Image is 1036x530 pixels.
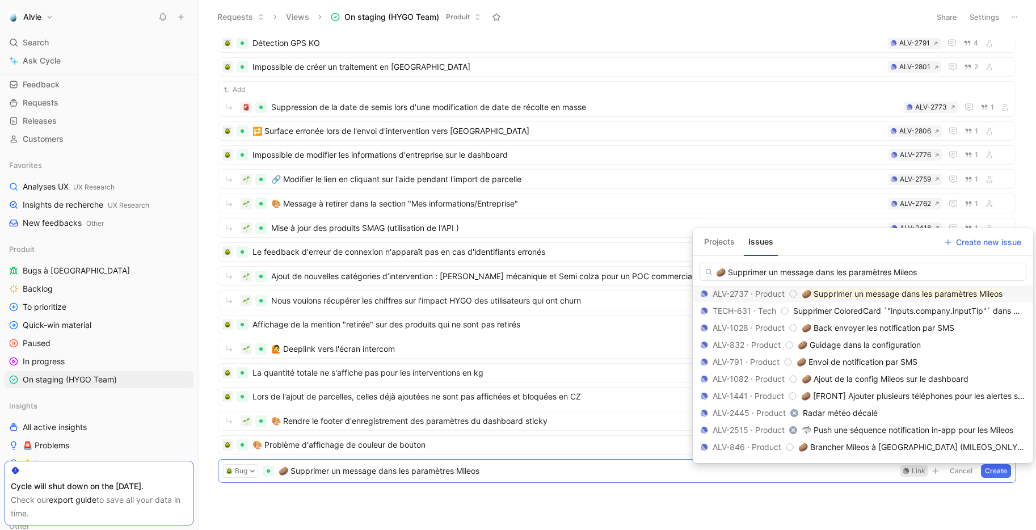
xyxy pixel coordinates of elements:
svg: Backlog [789,324,797,332]
span: 🥔 Back envoyer les notification par SMS [802,323,954,333]
div: ALV-2737 · Product [700,287,797,301]
svg: Backlog [789,375,797,383]
div: ALV-832 · Product [700,338,793,352]
span: Radar météo décalé [803,408,878,418]
span: 🦈 Push une séquence notification in-app pour les Mileos [802,425,1013,435]
svg: Backlog [786,443,794,451]
div: ALV-2445 · Product [700,406,798,420]
span: 🥔 Guidage dans la configuration [798,340,921,350]
div: ALV-2515 · Product [700,423,797,437]
div: ALV-1082 · Product [700,372,797,386]
span: 🥔 Ajout de la config Mileos sur le dashboard [802,374,968,384]
button: Projects [700,233,739,251]
mark: 🥔 Supprimer un message dans les paramètres Mileos [802,289,1003,298]
svg: Backlog [789,392,797,400]
div: ALV-846 · Product [700,440,794,454]
div: ALV-791 · Product [700,355,792,369]
input: Search... [700,263,1026,281]
span: Create new issue [945,235,1021,249]
div: ALV-1441 · Product [700,389,797,403]
svg: Backlog [781,307,789,315]
svg: Backlog [789,290,797,298]
svg: Backlog [784,358,792,366]
button: Issues [744,233,778,251]
div: ALV-1028 · Product [700,321,797,335]
div: TECH-631 · Tech [700,304,789,318]
span: 🥔 Envoi de notification par SMS [797,357,917,367]
button: Create new issue [940,234,1026,251]
svg: Backlog [785,341,793,349]
svg: Canceled [789,426,797,434]
svg: Canceled [790,409,798,417]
